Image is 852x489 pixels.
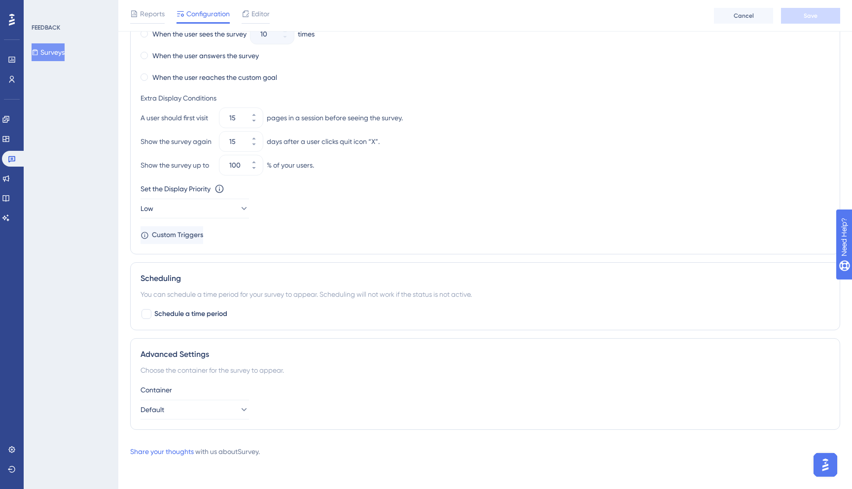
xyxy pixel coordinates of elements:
[141,364,830,376] div: Choose the container for the survey to appear.
[714,8,773,24] button: Cancel
[130,446,260,457] div: with us about Survey .
[130,448,194,455] a: Share your thoughts
[32,43,65,61] button: Surveys
[152,28,247,40] label: When the user sees the survey
[141,384,830,396] div: Container
[152,50,259,62] label: When the user answers the survey
[141,226,203,244] button: Custom Triggers
[141,112,215,124] div: A user should first visit
[141,404,164,416] span: Default
[781,8,840,24] button: Save
[141,203,153,214] span: Low
[186,8,230,20] span: Configuration
[141,199,249,218] button: Low
[298,28,315,40] div: times
[141,273,830,284] div: Scheduling
[267,136,380,147] div: days after a user clicks quit icon “X”.
[251,8,270,20] span: Editor
[141,400,249,419] button: Default
[23,2,62,14] span: Need Help?
[141,349,830,360] div: Advanced Settings
[152,71,277,83] label: When the user reaches the custom goal
[141,92,830,104] div: Extra Display Conditions
[811,450,840,480] iframe: UserGuiding AI Assistant Launcher
[267,112,403,124] div: pages in a session before seeing the survey.
[267,159,314,171] div: % of your users.
[804,12,817,20] span: Save
[152,229,203,241] span: Custom Triggers
[141,136,215,147] div: Show the survey again
[32,24,60,32] div: FEEDBACK
[154,308,227,320] span: Schedule a time period
[141,183,211,195] div: Set the Display Priority
[141,159,215,171] div: Show the survey up to
[141,288,830,300] div: You can schedule a time period for your survey to appear. Scheduling will not work if the status ...
[734,12,754,20] span: Cancel
[140,8,165,20] span: Reports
